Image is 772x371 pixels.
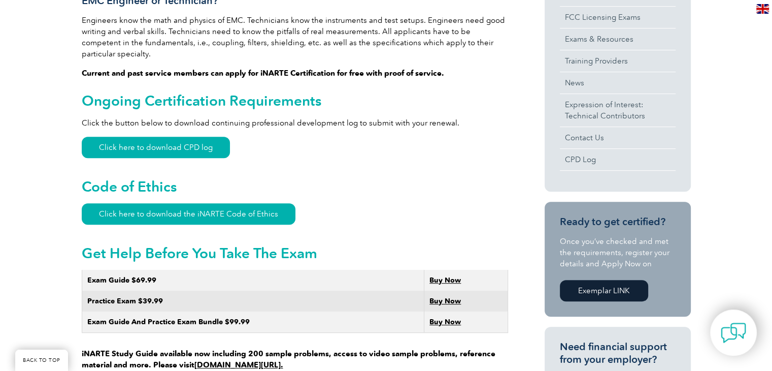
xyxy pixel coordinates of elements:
h2: Get Help Before You Take The Exam [82,245,508,261]
a: Exams & Resources [560,28,676,50]
p: Once you’ve checked and met the requirements, register your details and Apply Now on [560,236,676,269]
a: Contact Us [560,127,676,148]
a: Buy Now [429,297,461,305]
a: Expression of Interest:Technical Contributors [560,94,676,127]
h3: Ready to get certified? [560,215,676,228]
strong: Exam Guide $69.99 [87,276,156,285]
a: Buy Now [429,276,461,285]
p: Engineers know the math and physics of EMC. Technicians know the instruments and test setups. Eng... [82,15,508,59]
h3: Need financial support from your employer? [560,341,676,366]
a: FCC Licensing Exams [560,7,676,28]
a: Click here to download the iNARTE Code of Ethics [82,203,295,225]
img: en [756,4,769,14]
strong: iNARTE Study Guide available now including 200 sample problems, access to video sample problems, ... [82,349,495,369]
p: Click the button below to download continuing professional development log to submit with your re... [82,117,508,129]
h2: Code of Ethics [82,178,508,195]
a: News [560,72,676,94]
strong: Exam Guide And Practice Exam Bundle $99.99 [87,318,250,326]
a: Click here to download CPD log [82,137,230,158]
a: CPD Log [560,149,676,170]
a: Exemplar LINK [560,280,648,301]
h2: Ongoing Certification Requirements [82,92,508,109]
a: BACK TO TOP [15,350,68,371]
a: [DOMAIN_NAME][URL]. [194,360,283,369]
strong: Current and past service members can apply for iNARTE Certification for free with proof of service. [82,69,444,78]
img: contact-chat.png [721,320,746,346]
strong: Practice Exam $39.99 [87,297,163,305]
a: Buy Now [429,318,461,326]
a: Training Providers [560,50,676,72]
